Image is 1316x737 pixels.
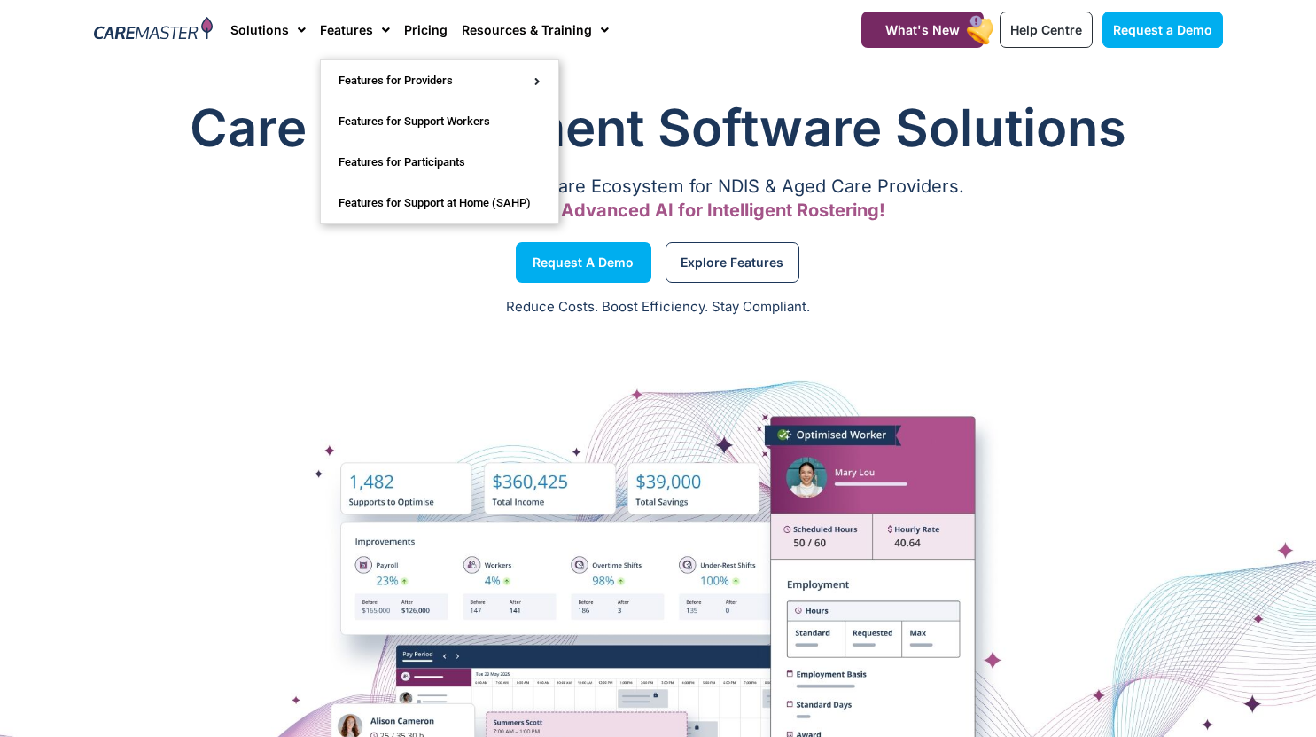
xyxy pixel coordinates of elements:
[11,297,1305,318] p: Reduce Costs. Boost Efficiency. Stay Compliant.
[885,22,960,37] span: What's New
[321,60,558,101] a: Features for Providers
[1000,12,1093,48] a: Help Centre
[533,258,634,267] span: Request a Demo
[94,92,1223,163] h1: Care Management Software Solutions
[666,242,799,283] a: Explore Features
[321,101,558,142] a: Features for Support Workers
[432,200,885,221] span: Now Featuring Advanced AI for Intelligent Rostering!
[861,12,984,48] a: What's New
[94,17,214,43] img: CareMaster Logo
[1113,22,1212,37] span: Request a Demo
[516,242,651,283] a: Request a Demo
[320,59,559,224] ul: Features
[94,181,1223,192] p: A Comprehensive Software Ecosystem for NDIS & Aged Care Providers.
[1010,22,1082,37] span: Help Centre
[321,183,558,223] a: Features for Support at Home (SAHP)
[321,142,558,183] a: Features for Participants
[1102,12,1223,48] a: Request a Demo
[681,258,783,267] span: Explore Features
